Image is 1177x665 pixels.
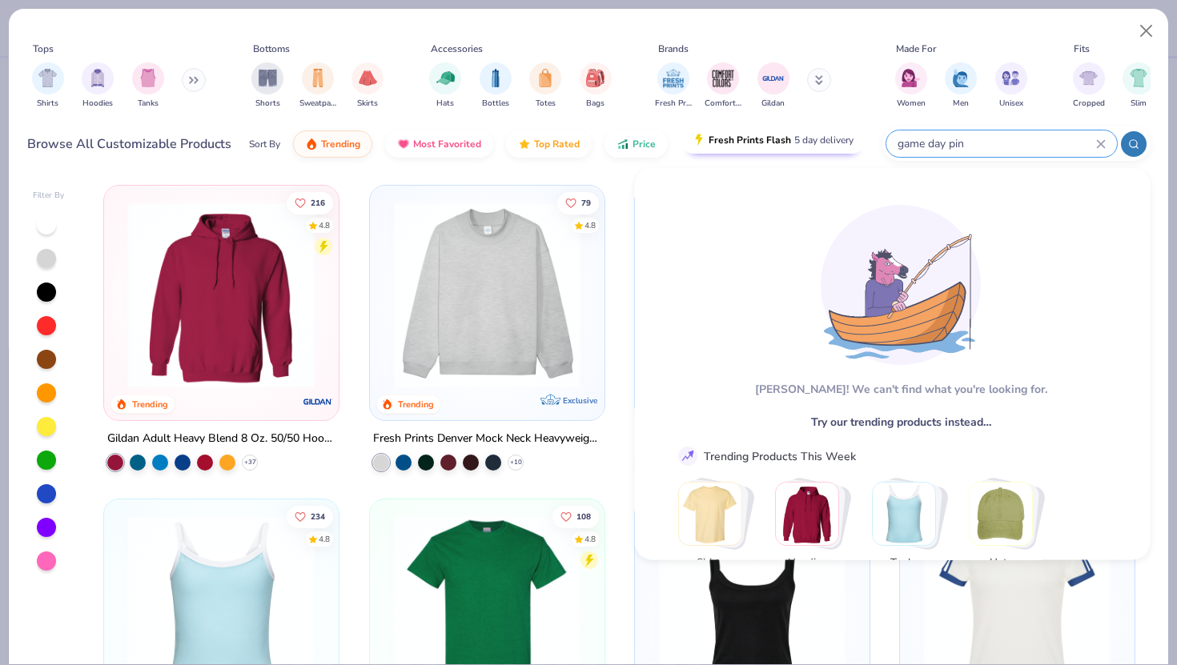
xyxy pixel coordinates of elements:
[244,458,256,467] span: + 37
[586,69,604,87] img: Bags Image
[1074,42,1090,56] div: Fits
[259,69,277,87] img: Shorts Image
[655,62,692,110] button: filter button
[705,62,741,110] button: filter button
[1002,69,1020,87] img: Unisex Image
[132,62,164,110] button: filter button
[1123,62,1155,110] button: filter button
[661,66,685,90] img: Fresh Prints Image
[605,130,668,158] button: Price
[681,126,866,154] button: Fresh Prints Flash5 day delivery
[655,62,692,110] div: filter for Fresh Prints
[995,62,1027,110] div: filter for Unisex
[969,482,1042,577] button: Stack Card Button Hats
[552,506,598,528] button: Like
[357,98,378,110] span: Skirts
[1079,69,1098,87] img: Cropped Image
[82,62,114,110] div: filter for Hoodies
[1131,16,1162,46] button: Close
[1073,62,1105,110] div: filter for Cropped
[896,134,1096,153] input: Try "T-Shirt"
[351,62,384,110] button: filter button
[253,42,290,56] div: Bottoms
[584,534,595,546] div: 4.8
[821,205,981,365] img: Loading...
[655,98,692,110] span: Fresh Prints
[705,98,741,110] span: Comfort Colors
[249,137,280,151] div: Sort By
[480,62,512,110] button: filter button
[872,482,946,577] button: Stack Card Button Tanks
[704,447,856,464] div: Trending Products This Week
[299,98,336,110] span: Sweatpants
[897,98,926,110] span: Women
[385,130,493,158] button: Most Favorited
[761,66,785,90] img: Gildan Image
[413,138,481,150] span: Most Favorited
[255,98,280,110] span: Shorts
[436,98,454,110] span: Hats
[509,458,521,467] span: + 10
[679,483,741,545] img: Shirts
[775,482,849,577] button: Stack Card Button Hoodies
[373,429,601,449] div: Fresh Prints Denver Mock Neck Heavyweight Sweatshirt
[529,62,561,110] button: filter button
[757,62,789,110] div: filter for Gildan
[321,138,360,150] span: Trending
[709,134,791,146] span: Fresh Prints Flash
[757,62,789,110] button: filter button
[518,138,531,150] img: TopRated.gif
[293,130,372,158] button: Trending
[1130,69,1147,87] img: Slim Image
[536,98,556,110] span: Totes
[974,555,1026,571] span: Hats
[711,66,735,90] img: Comfort Colors Image
[902,69,920,87] img: Women Image
[38,69,57,87] img: Shirts Image
[529,62,561,110] div: filter for Totes
[351,62,384,110] div: filter for Skirts
[482,98,509,110] span: Bottles
[89,69,106,87] img: Hoodies Image
[37,98,58,110] span: Shirts
[580,62,612,110] button: filter button
[873,483,935,545] img: Tanks
[82,98,113,110] span: Hoodies
[138,98,159,110] span: Tanks
[436,69,455,87] img: Hats Image
[429,62,461,110] button: filter button
[693,134,705,146] img: flash.gif
[82,62,114,110] button: filter button
[299,62,336,110] button: filter button
[397,138,410,150] img: most_fav.gif
[658,42,689,56] div: Brands
[896,42,936,56] div: Made For
[534,138,580,150] span: Top Rated
[781,555,833,571] span: Hoodies
[506,130,592,158] button: Top Rated
[305,138,318,150] img: trending.gif
[107,429,335,449] div: Gildan Adult Heavy Blend 8 Oz. 50/50 Hooded Sweatshirt
[895,62,927,110] button: filter button
[536,69,554,87] img: Totes Image
[480,62,512,110] div: filter for Bottles
[563,395,597,406] span: Exclusive
[754,381,1046,398] div: [PERSON_NAME]! We can't find what you're looking for.
[584,219,595,231] div: 4.8
[895,62,927,110] div: filter for Women
[1073,98,1105,110] span: Cropped
[678,482,752,577] button: Stack Card Button Shirts
[319,219,330,231] div: 4.8
[878,555,930,571] span: Tanks
[386,202,588,388] img: f5d85501-0dbb-4ee4-b115-c08fa3845d83
[1123,62,1155,110] div: filter for Slim
[580,198,590,206] span: 79
[251,62,283,110] button: filter button
[684,555,736,571] span: Shirts
[309,69,327,87] img: Sweatpants Image
[633,138,656,150] span: Price
[32,62,64,110] div: filter for Shirts
[311,198,325,206] span: 216
[995,62,1027,110] button: filter button
[556,191,598,214] button: Like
